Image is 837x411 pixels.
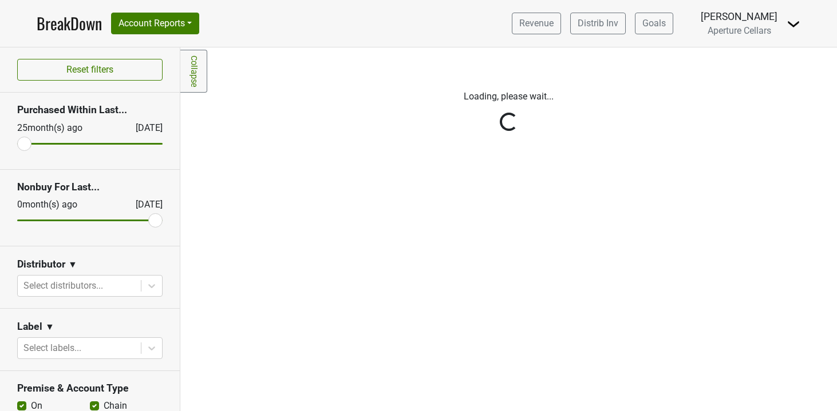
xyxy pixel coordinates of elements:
[635,13,673,34] a: Goals
[787,17,800,31] img: Dropdown Menu
[111,13,199,34] button: Account Reports
[512,13,561,34] a: Revenue
[708,25,771,36] span: Aperture Cellars
[191,90,827,103] p: Loading, please wait...
[701,9,777,24] div: [PERSON_NAME]
[570,13,626,34] a: Distrib Inv
[180,50,207,93] a: Collapse
[37,11,102,35] a: BreakDown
